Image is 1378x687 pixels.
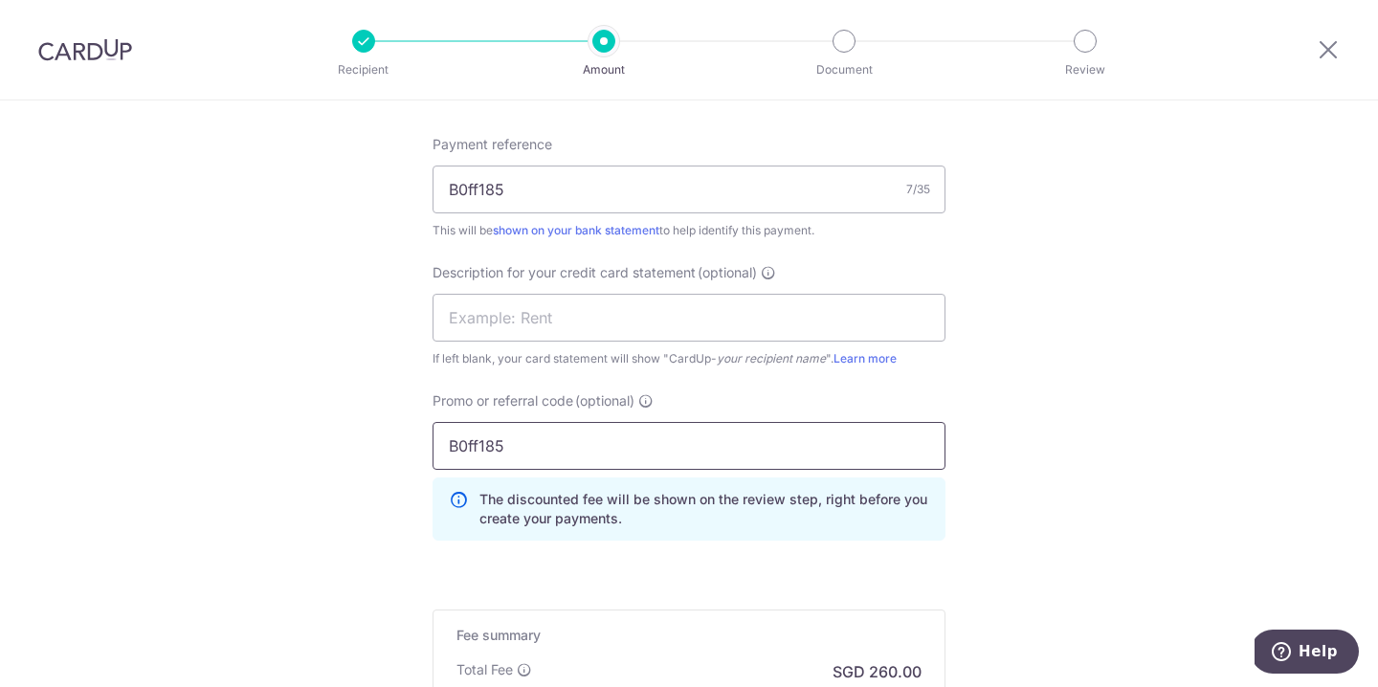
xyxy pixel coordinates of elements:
p: Review [1014,60,1156,79]
img: CardUp [38,38,132,61]
a: Learn more [833,351,897,366]
h5: Fee summary [456,626,922,645]
iframe: Opens a widget where you can find more information [1255,630,1359,677]
div: If left blank, your card statement will show "CardUp- ". [433,349,945,368]
p: Amount [533,60,675,79]
span: Description for your credit card statement [433,263,696,282]
span: (optional) [575,391,634,410]
input: Example: Rent [433,294,945,342]
p: SGD 260.00 [833,660,922,683]
p: Document [773,60,915,79]
span: Payment reference [433,135,552,154]
span: (optional) [698,263,757,282]
p: The discounted fee will be shown on the review step, right before you create your payments. [479,490,929,528]
i: your recipient name [717,351,826,366]
div: 7/35 [906,180,930,199]
p: Recipient [293,60,434,79]
div: This will be to help identify this payment. [433,221,945,240]
span: Promo or referral code [433,391,573,410]
a: shown on your bank statement [493,223,659,237]
p: Total Fee [456,660,513,679]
